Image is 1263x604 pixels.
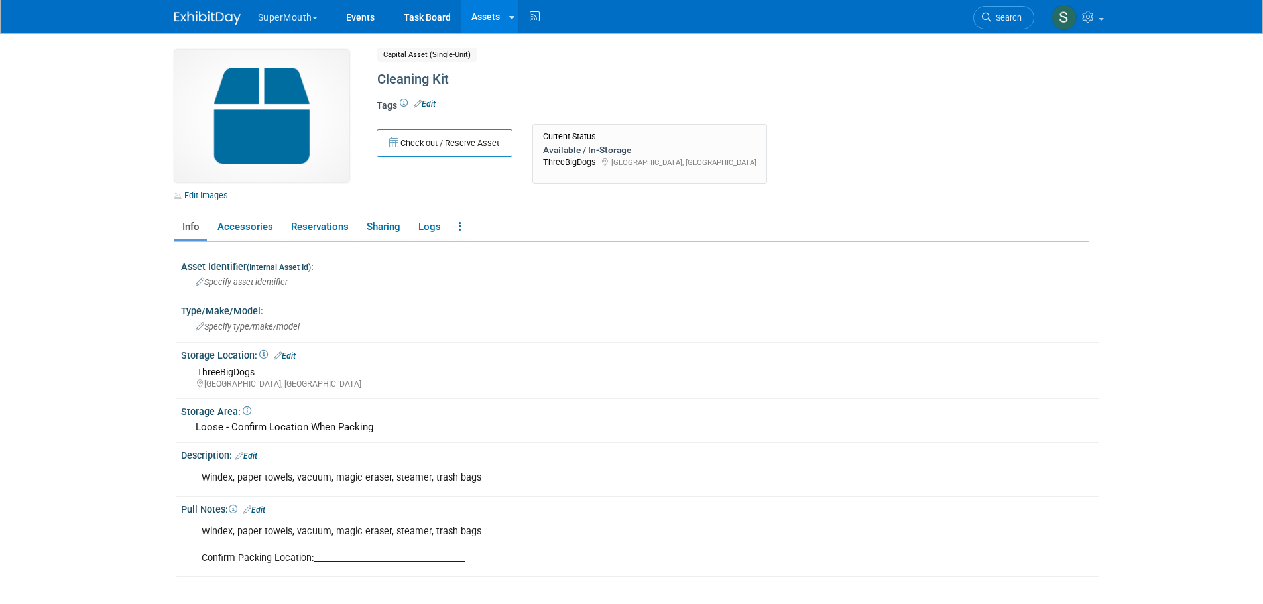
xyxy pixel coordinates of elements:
div: Available / In-Storage [543,144,756,156]
a: Reservations [283,215,356,239]
div: Loose - Confirm Location When Packing [191,417,1089,438]
a: Logs [410,215,448,239]
a: Accessories [210,215,280,239]
div: Windex, paper towels, vacuum, magic eraser, steamer, trash bags Confirm Packing Location:________... [192,518,926,572]
span: Search [991,13,1022,23]
button: Check out / Reserve Asset [377,129,512,157]
img: Capital-Asset-Icon-2.png [174,50,349,182]
div: Tags [377,99,980,121]
div: Pull Notes: [181,499,1099,516]
div: Type/Make/Model: [181,301,1099,318]
a: Search [973,6,1034,29]
div: [GEOGRAPHIC_DATA], [GEOGRAPHIC_DATA] [197,379,1089,390]
span: ThreeBigDogs [197,367,255,377]
div: Description: [181,446,1099,463]
span: Storage Area: [181,406,251,417]
span: Specify type/make/model [196,322,300,332]
div: Current Status [543,131,756,142]
span: [GEOGRAPHIC_DATA], [GEOGRAPHIC_DATA] [611,158,756,167]
a: Info [174,215,207,239]
img: ExhibitDay [174,11,241,25]
a: Edit [235,452,257,461]
img: Samantha Meyers [1052,5,1077,30]
div: Windex, paper towels, vacuum, magic eraser, steamer, trash bags [192,465,926,491]
a: Edit Images [174,187,233,204]
a: Sharing [359,215,408,239]
a: Edit [274,351,296,361]
small: (Internal Asset Id) [247,263,311,272]
span: ThreeBigDogs [543,157,596,167]
span: Specify asset identifier [196,277,288,287]
div: Cleaning Kit [373,68,980,91]
div: Storage Location: [181,345,1099,363]
a: Edit [243,505,265,514]
span: Capital Asset (Single-Unit) [377,48,477,62]
a: Edit [414,99,436,109]
div: Asset Identifier : [181,257,1099,273]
